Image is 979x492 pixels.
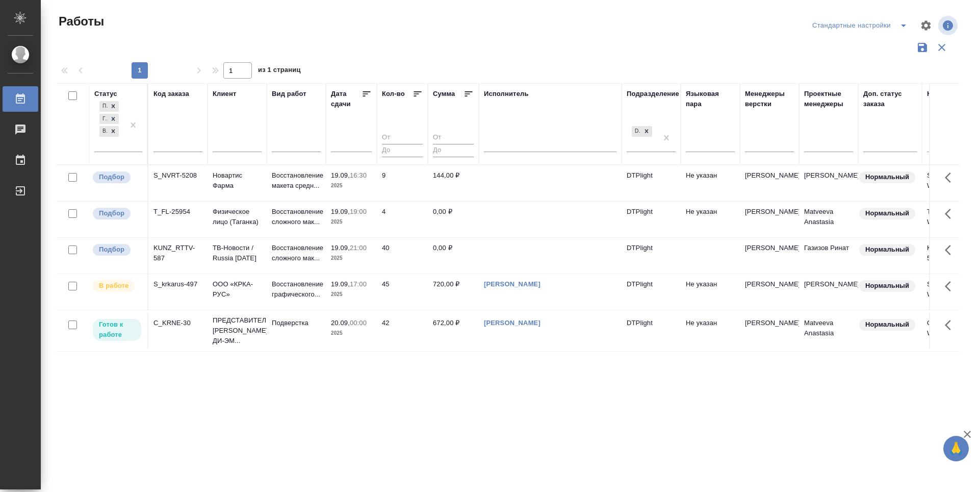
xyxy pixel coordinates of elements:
[92,243,142,257] div: Можно подбирать исполнителей
[622,238,681,274] td: DTPlight
[681,313,740,349] td: Не указан
[92,279,142,293] div: Исполнитель выполняет работу
[350,171,367,179] p: 16:30
[331,328,372,338] p: 2025
[153,207,202,217] div: T_FL-25954
[56,13,104,30] span: Работы
[939,313,963,337] button: Здесь прячутся важные кнопки
[153,318,202,328] div: C_KRNE-30
[810,17,914,34] div: split button
[428,165,479,201] td: 144,00 ₽
[745,89,794,109] div: Менеджеры верстки
[331,171,350,179] p: 19.09,
[939,202,963,226] button: Здесь прячутся важные кнопки
[382,132,423,144] input: От
[484,319,540,327] a: [PERSON_NAME]
[331,280,350,288] p: 19.09,
[622,274,681,310] td: DTPlight
[939,165,963,190] button: Здесь прячутся важные кнопки
[331,289,372,300] p: 2025
[681,202,740,237] td: Не указан
[377,313,428,349] td: 42
[932,38,951,57] button: Сбросить фильтры
[350,280,367,288] p: 17:00
[627,89,679,99] div: Подразделение
[947,438,965,459] span: 🙏
[272,318,321,328] p: Подверстка
[99,101,108,112] div: Подбор
[428,313,479,349] td: 672,00 ₽
[681,274,740,310] td: Не указан
[865,244,909,255] p: Нормальный
[99,114,108,125] div: Готов к работе
[745,207,794,217] p: [PERSON_NAME]
[350,319,367,327] p: 00:00
[865,319,909,330] p: Нормальный
[99,208,124,218] p: Подбор
[331,319,350,327] p: 20.09,
[939,274,963,299] button: Здесь прячутся важные кнопки
[331,244,350,252] p: 19.09,
[153,89,189,99] div: Код заказа
[622,202,681,237] td: DTPlight
[484,280,540,288] a: [PERSON_NAME]
[433,144,474,157] input: До
[98,113,120,126] div: Подбор, Готов к работе, В работе
[331,181,372,191] p: 2025
[939,238,963,262] button: Здесь прячутся важные кнопки
[153,243,202,263] div: KUNZ_RTTV-587
[622,165,681,201] td: DTPlight
[428,238,479,274] td: 0,00 ₽
[799,165,858,201] td: [PERSON_NAME]
[799,313,858,349] td: Matveeva Anastasia
[213,170,262,191] p: Новартис Фарма
[745,170,794,181] p: [PERSON_NAME]
[686,89,735,109] div: Языковая пара
[433,132,474,144] input: От
[213,207,262,227] p: Физическое лицо (Таганка)
[99,319,135,340] p: Готов к работе
[433,89,455,99] div: Сумма
[927,89,966,99] div: Код работы
[331,253,372,263] p: 2025
[377,202,428,237] td: 4
[350,244,367,252] p: 21:00
[331,208,350,215] p: 19.09,
[428,202,479,237] td: 0,00 ₽
[865,172,909,182] p: Нормальный
[98,125,120,138] div: Подбор, Готов к работе, В работе
[863,89,917,109] div: Доп. статус заказа
[799,274,858,310] td: [PERSON_NAME]
[213,89,236,99] div: Клиент
[272,207,321,227] p: Восстановление сложного мак...
[745,243,794,253] p: [PERSON_NAME]
[153,170,202,181] div: S_NVRT-5208
[804,89,853,109] div: Проектные менеджеры
[865,281,909,291] p: Нормальный
[428,274,479,310] td: 720,00 ₽
[865,208,909,218] p: Нормальный
[272,89,306,99] div: Вид работ
[272,279,321,300] p: Восстановление графического...
[913,38,932,57] button: Сохранить фильтры
[799,202,858,237] td: Matveeva Anastasia
[92,207,142,220] div: Можно подбирать исполнителей
[745,318,794,328] p: [PERSON_NAME]
[914,13,938,38] span: Настроить таблицу
[382,89,405,99] div: Кол-во
[632,126,641,137] div: DTPlight
[213,279,262,300] p: ООО «КРКА-РУС»
[99,126,108,137] div: В работе
[382,144,423,157] input: До
[799,238,858,274] td: Газизов Ринат
[99,172,124,182] p: Подбор
[938,16,960,35] span: Посмотреть информацию
[213,243,262,263] p: ТВ-Новости / Russia [DATE]
[484,89,529,99] div: Исполнитель
[622,313,681,349] td: DTPlight
[272,243,321,263] p: Восстановление сложного мак...
[99,244,124,255] p: Подбор
[350,208,367,215] p: 19:00
[92,318,142,342] div: Исполнитель может приступить к работе
[99,281,128,291] p: В работе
